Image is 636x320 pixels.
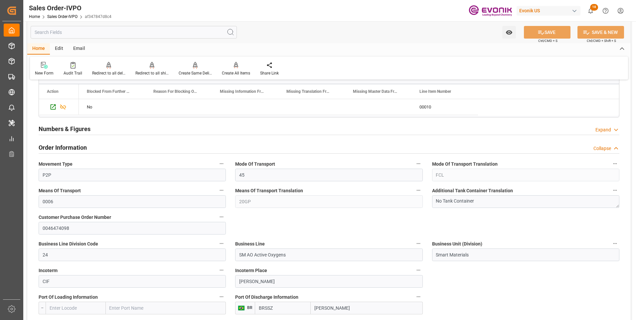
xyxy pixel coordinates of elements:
[235,294,298,301] span: Port Of Discharge Information
[577,26,624,39] button: SAVE & NEW
[39,294,98,301] span: Port Of Loading Information
[39,240,98,247] span: Business Line Division Code
[235,267,267,274] span: Incoterm Place
[590,4,598,11] span: 18
[524,26,570,39] button: SAVE
[419,89,451,94] span: Line Item Number
[595,126,611,133] div: Expand
[79,99,478,115] div: Press SPACE to select this row.
[29,14,40,19] a: Home
[29,3,111,13] div: Sales Order-IVPO
[238,305,245,311] img: country
[414,159,423,168] button: Mode Of Transport
[593,145,611,152] div: Collapse
[39,143,87,152] h2: Order Information
[106,302,226,314] input: Enter Port Name
[502,26,516,39] button: open menu
[220,89,264,94] span: Missing Information From Line Item
[432,161,498,168] span: Mode Of Transport Translation
[414,266,423,274] button: Incoterm Place
[217,213,226,221] button: Customer Purchase Order Number
[64,70,82,76] div: Audit Trail
[47,14,78,19] a: Sales Order-IVPO
[217,159,226,168] button: Movement Type
[222,70,250,76] div: Create All Items
[411,99,478,115] div: 00010
[611,159,619,168] button: Mode Of Transport Translation
[39,267,58,274] span: Incoterm
[39,124,90,133] h2: Numbers & Figures
[469,5,512,17] img: Evonik-brand-mark-Deep-Purple-RGB.jpeg_1700498283.jpeg
[235,187,303,194] span: Means Of Transport Translation
[217,292,226,301] button: Port Of Loading Information
[414,239,423,248] button: Business Line
[92,70,125,76] div: Redirect to all deliveries
[179,70,212,76] div: Create Same Delivery Date
[260,70,279,76] div: Share Link
[538,38,557,43] span: Ctrl/CMD + S
[35,70,54,76] div: New Form
[587,38,616,43] span: Ctrl/CMD + Shift + S
[39,161,73,168] span: Movement Type
[217,266,226,274] button: Incoterm
[414,292,423,301] button: Port Of Discharge Information
[31,26,237,39] input: Search Fields
[255,302,311,314] input: Enter Locode
[50,43,68,55] div: Edit
[87,89,131,94] span: Blocked From Further Processing
[87,99,137,115] div: No
[611,239,619,248] button: Business Unit (Division)
[39,99,79,115] div: Press SPACE to select this row.
[517,4,583,17] button: Evonik US
[39,214,111,221] span: Customer Purchase Order Number
[432,187,513,194] span: Additional Tank Container Translation
[432,240,482,247] span: Business Unit (Division)
[517,6,580,16] div: Evonik US
[39,302,46,314] div: --
[583,3,598,18] button: show 18 new notifications
[245,305,252,310] span: BR
[217,239,226,248] button: Business Line Division Code
[414,186,423,195] button: Means Of Transport Translation
[135,70,169,76] div: Redirect to all shipments
[286,89,331,94] span: Missing Translation From Master Data
[235,240,265,247] span: Business Line
[235,161,275,168] span: Mode Of Transport
[27,43,50,55] div: Home
[611,186,619,195] button: Additional Tank Container Translation
[353,89,397,94] span: Missing Master Data From SAP
[311,302,422,314] input: Enter Port Name
[47,89,59,94] div: Action
[432,195,619,208] textarea: No Tank Container
[217,186,226,195] button: Means Of Transport
[39,187,81,194] span: Means Of Transport
[598,3,613,18] button: Help Center
[46,302,106,314] input: Enter Locode
[153,89,198,94] span: Reason For Blocking On This Line Item
[68,43,90,55] div: Email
